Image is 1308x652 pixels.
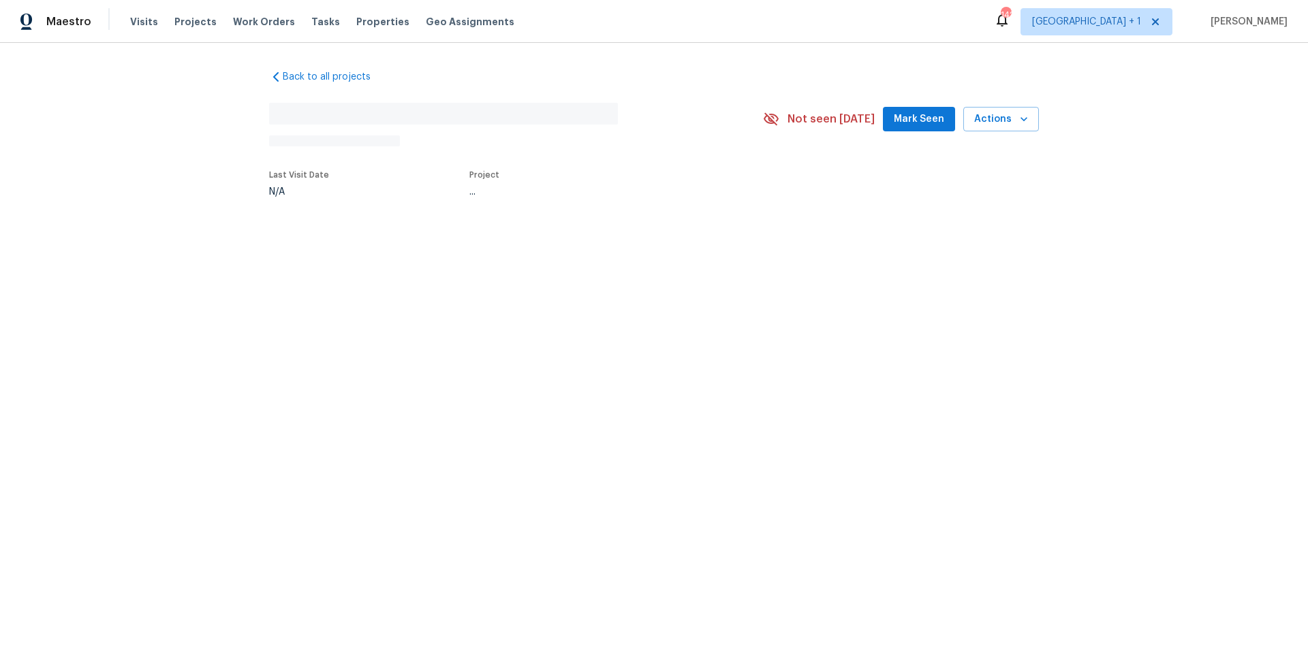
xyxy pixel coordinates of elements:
[894,111,944,128] span: Mark Seen
[788,112,875,126] span: Not seen [DATE]
[963,107,1039,132] button: Actions
[469,171,499,179] span: Project
[1032,15,1141,29] span: [GEOGRAPHIC_DATA] + 1
[269,171,329,179] span: Last Visit Date
[269,187,329,197] div: N/A
[974,111,1028,128] span: Actions
[883,107,955,132] button: Mark Seen
[1001,8,1010,22] div: 142
[174,15,217,29] span: Projects
[311,17,340,27] span: Tasks
[46,15,91,29] span: Maestro
[130,15,158,29] span: Visits
[469,187,731,197] div: ...
[356,15,409,29] span: Properties
[269,70,400,84] a: Back to all projects
[233,15,295,29] span: Work Orders
[1205,15,1288,29] span: [PERSON_NAME]
[426,15,514,29] span: Geo Assignments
